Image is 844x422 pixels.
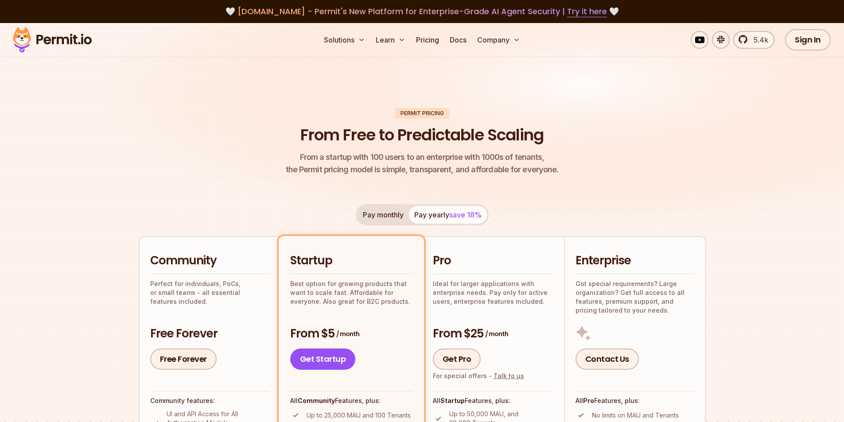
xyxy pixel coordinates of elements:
[412,31,443,49] a: Pricing
[290,348,356,370] a: Get Startup
[290,396,412,405] h4: All Features, plus:
[785,29,831,50] a: Sign In
[433,348,481,370] a: Get Pro
[433,279,553,306] p: Ideal for larger applications with enterprise needs. Pay only for active users, enterprise featur...
[474,31,524,49] button: Company
[446,31,470,49] a: Docs
[433,326,553,342] h3: From $25
[286,151,559,163] span: From a startup with 100 users to an enterprise with 1000s of tenants,
[290,253,412,269] h2: Startup
[372,31,409,49] button: Learn
[290,326,412,342] h3: From $5
[440,397,465,404] strong: Startup
[592,411,679,420] p: No limits on MAU and Tenants
[733,31,774,49] a: 5.4k
[150,326,270,342] h3: Free Forever
[150,348,217,370] a: Free Forever
[307,411,411,420] p: Up to 25,000 MAU and 100 Tenants
[150,396,270,405] h4: Community features:
[290,279,412,306] p: Best option for growing products that want to scale fast. Affordable for everyone. Also great for...
[320,31,369,49] button: Solutions
[298,397,335,404] strong: Community
[567,6,607,17] a: Try it here
[150,279,270,306] p: Perfect for individuals, PoCs, or small teams - all essential features included.
[583,397,594,404] strong: Pro
[748,35,768,45] span: 5.4k
[9,25,96,55] img: Permit logo
[286,151,559,176] p: the Permit pricing model is simple, transparent, and affordable for everyone.
[494,372,524,379] a: Talk to us
[237,6,607,17] span: [DOMAIN_NAME] - Permit's New Platform for Enterprise-Grade AI Agent Security |
[576,279,694,315] p: Got special requirements? Large organization? Get full access to all features, premium support, a...
[433,396,553,405] h4: All Features, plus:
[395,108,449,119] div: Permit Pricing
[358,206,409,224] button: Pay monthly
[576,396,694,405] h4: All Features, plus:
[336,329,359,338] span: / month
[21,5,823,18] div: 🤍 🤍
[150,253,270,269] h2: Community
[485,329,508,338] span: / month
[300,124,544,146] h1: From Free to Predictable Scaling
[433,372,524,380] div: For special offers -
[576,348,639,370] a: Contact Us
[433,253,553,269] h2: Pro
[576,253,694,269] h2: Enterprise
